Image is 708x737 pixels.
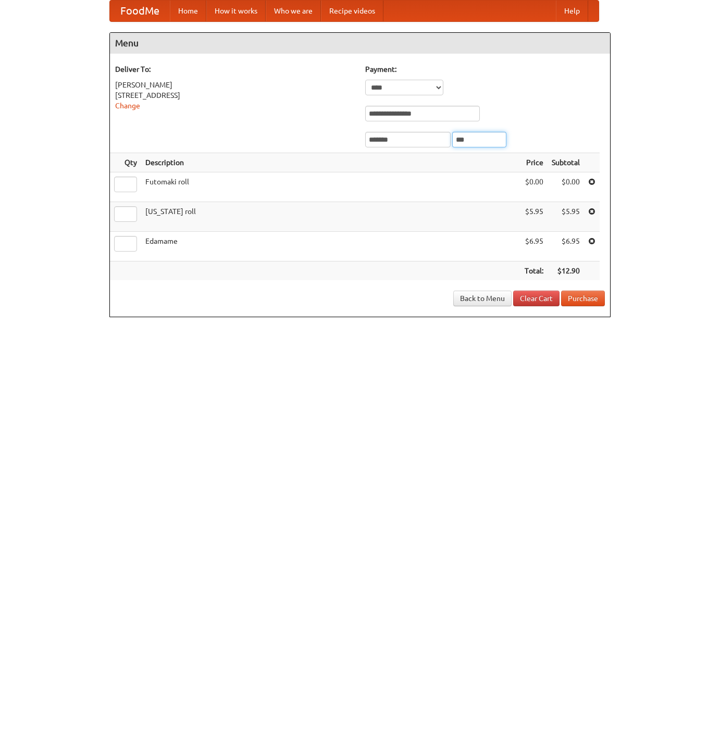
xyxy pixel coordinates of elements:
th: $12.90 [548,261,584,281]
td: Edamame [141,232,520,261]
td: Futomaki roll [141,172,520,202]
th: Total: [520,261,548,281]
td: $5.95 [520,202,548,232]
a: Recipe videos [321,1,383,21]
a: Who we are [266,1,321,21]
div: [PERSON_NAME] [115,80,355,90]
td: $5.95 [548,202,584,232]
button: Purchase [561,291,605,306]
td: $0.00 [520,172,548,202]
a: Help [556,1,588,21]
h5: Deliver To: [115,64,355,74]
th: Price [520,153,548,172]
th: Qty [110,153,141,172]
div: [STREET_ADDRESS] [115,90,355,101]
td: [US_STATE] roll [141,202,520,232]
th: Description [141,153,520,172]
a: Change [115,102,140,110]
a: How it works [206,1,266,21]
th: Subtotal [548,153,584,172]
td: $6.95 [548,232,584,261]
a: Clear Cart [513,291,560,306]
td: $0.00 [548,172,584,202]
td: $6.95 [520,232,548,261]
a: Home [170,1,206,21]
a: FoodMe [110,1,170,21]
a: Back to Menu [453,291,512,306]
h5: Payment: [365,64,605,74]
h4: Menu [110,33,610,54]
